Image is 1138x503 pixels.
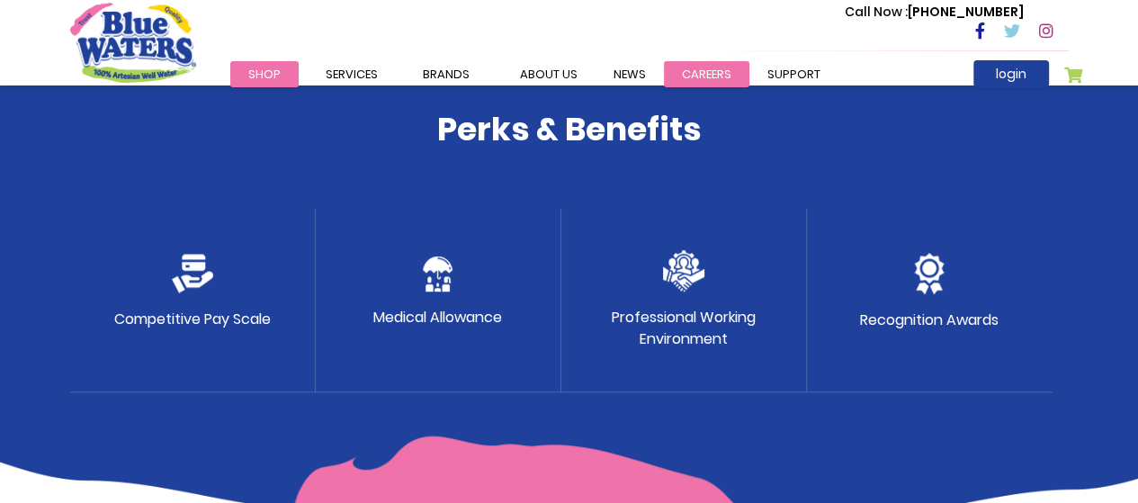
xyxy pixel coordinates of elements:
[248,66,281,83] span: Shop
[845,3,908,21] span: Call Now :
[845,3,1024,22] p: [PHONE_NUMBER]
[502,61,596,87] a: about us
[664,61,749,87] a: careers
[860,310,999,331] p: Recognition Awards
[172,254,213,293] img: credit-card.png
[70,3,196,82] a: store logo
[612,307,756,350] p: Professional Working Environment
[914,253,945,294] img: medal.png
[663,250,704,292] img: team.png
[326,66,378,83] span: Services
[423,256,453,292] img: protect.png
[70,110,1069,148] h4: Perks & Benefits
[373,307,502,328] p: Medical Allowance
[596,61,664,87] a: News
[114,309,271,330] p: Competitive Pay Scale
[973,60,1049,87] a: login
[749,61,838,87] a: support
[423,66,470,83] span: Brands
